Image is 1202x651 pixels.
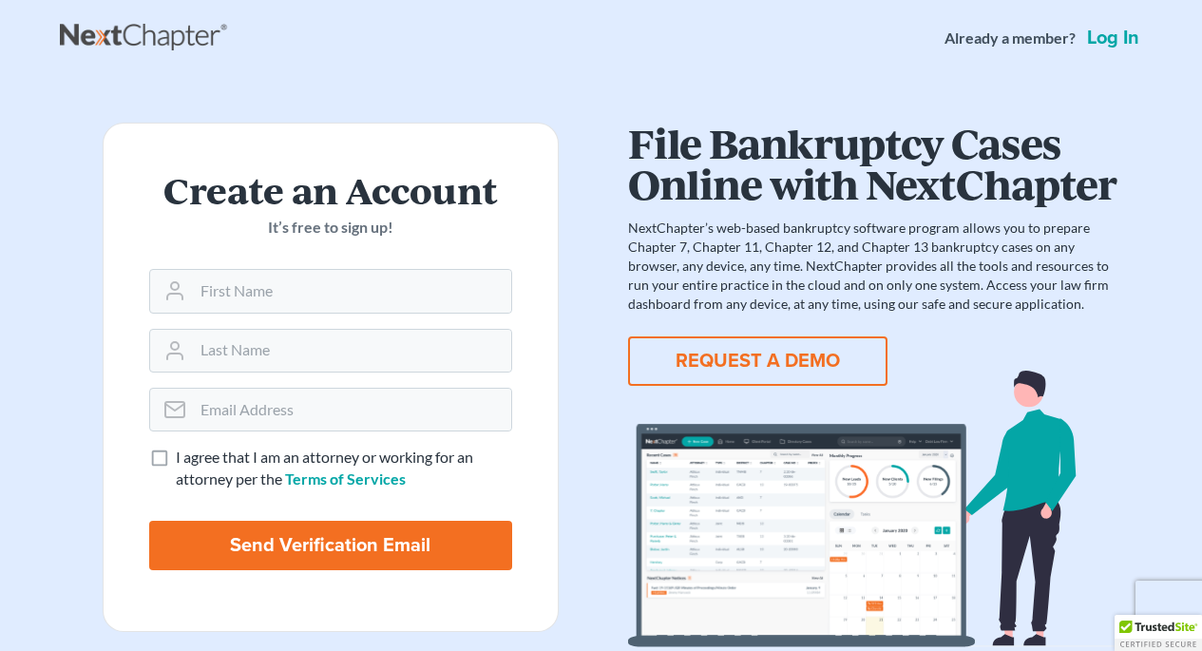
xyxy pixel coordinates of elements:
[149,169,512,209] h2: Create an Account
[628,123,1116,203] h1: File Bankruptcy Cases Online with NextChapter
[628,336,887,386] button: REQUEST A DEMO
[193,270,511,312] input: First Name
[285,469,406,488] a: Terms of Services
[1083,29,1143,48] a: Log in
[628,371,1116,647] img: dashboard-867a026336fddd4d87f0941869007d5e2a59e2bc3a7d80a2916e9f42c0117099.svg
[193,389,511,431] input: Email Address
[176,448,473,488] span: I agree that I am an attorney or working for an attorney per the
[149,217,512,239] p: It’s free to sign up!
[628,219,1116,314] p: NextChapter’s web-based bankruptcy software program allows you to prepare Chapter 7, Chapter 11, ...
[1115,615,1202,651] div: TrustedSite Certified
[149,521,512,570] input: Send Verification Email
[193,330,511,372] input: Last Name
[944,28,1076,49] strong: Already a member?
